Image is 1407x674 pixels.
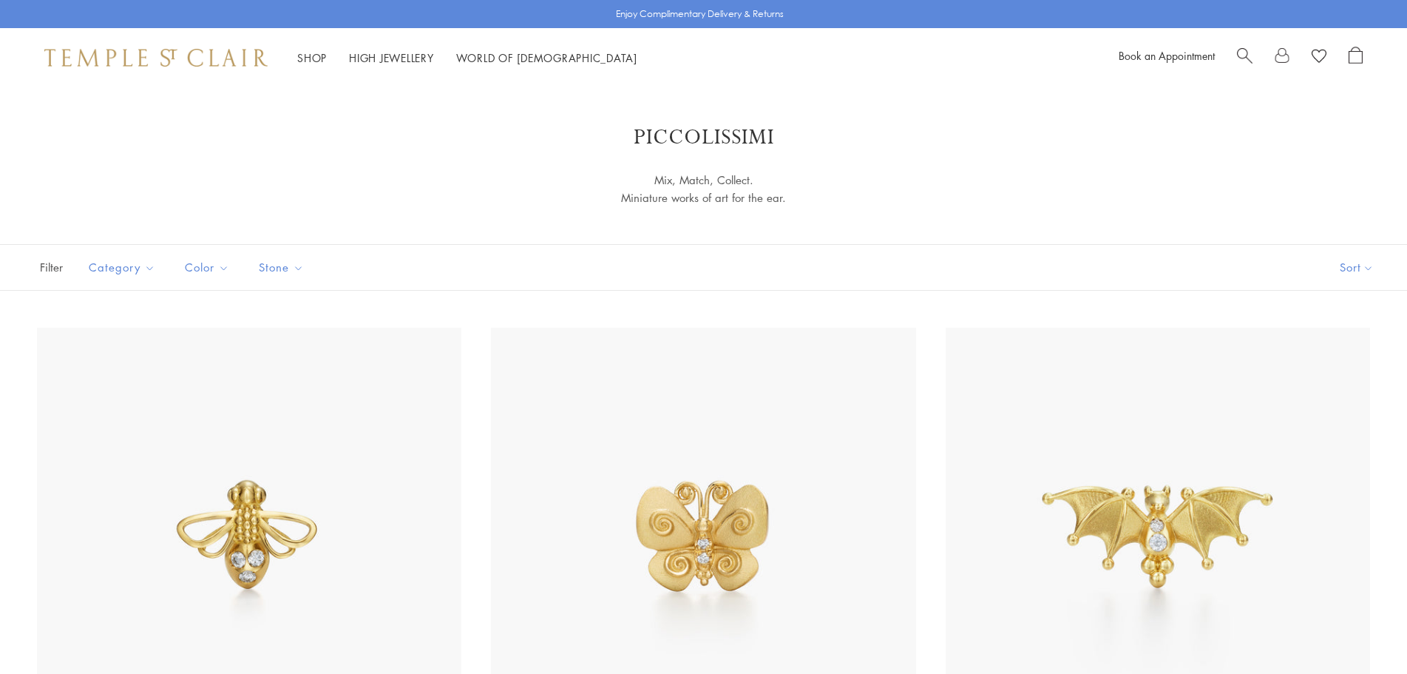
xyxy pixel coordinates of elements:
p: Mix, Match, Collect. Miniature works of art for the ear. [508,171,900,208]
button: Stone [248,251,315,284]
a: Search [1237,47,1252,69]
a: Book an Appointment [1119,48,1215,63]
a: Open Shopping Bag [1349,47,1363,69]
h1: Piccolissimi [59,124,1348,151]
button: Category [78,251,166,284]
a: World of [DEMOGRAPHIC_DATA]World of [DEMOGRAPHIC_DATA] [456,50,637,65]
nav: Main navigation [297,49,637,67]
a: High JewelleryHigh Jewellery [349,50,434,65]
button: Show sort by [1306,245,1407,290]
a: View Wishlist [1312,47,1326,69]
span: Color [177,258,240,277]
p: Enjoy Complimentary Delivery & Returns [616,7,784,21]
a: ShopShop [297,50,327,65]
span: Stone [251,258,315,277]
img: Temple St. Clair [44,49,268,67]
button: Color [174,251,240,284]
span: Category [81,258,166,277]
